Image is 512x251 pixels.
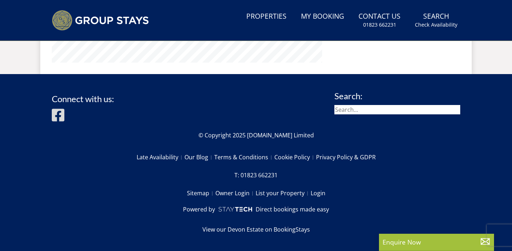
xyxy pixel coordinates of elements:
[184,151,214,163] a: Our Blog
[334,105,460,114] input: Search...
[183,205,329,214] a: Powered byDirect bookings made easy
[274,151,316,163] a: Cookie Policy
[234,169,278,181] a: T: 01823 662231
[218,205,252,214] img: scrumpy.png
[137,151,184,163] a: Late Availability
[52,108,64,122] img: Facebook
[52,10,149,31] img: Group Stays
[363,21,396,28] small: 01823 662231
[298,9,347,25] a: My Booking
[214,151,274,163] a: Terms & Conditions
[383,237,490,247] p: Enquire Now
[356,9,403,32] a: Contact Us01823 662231
[311,187,325,199] a: Login
[316,151,376,163] a: Privacy Policy & GDPR
[412,9,460,32] a: SearchCheck Availability
[334,91,460,101] h3: Search:
[52,131,460,140] p: © Copyright 2025 [DOMAIN_NAME] Limited
[52,94,114,104] h3: Connect with us:
[187,187,215,199] a: Sitemap
[215,187,256,199] a: Owner Login
[415,21,457,28] small: Check Availability
[256,187,311,199] a: List your Property
[202,225,310,234] a: View our Devon Estate on BookingStays
[243,9,289,25] a: Properties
